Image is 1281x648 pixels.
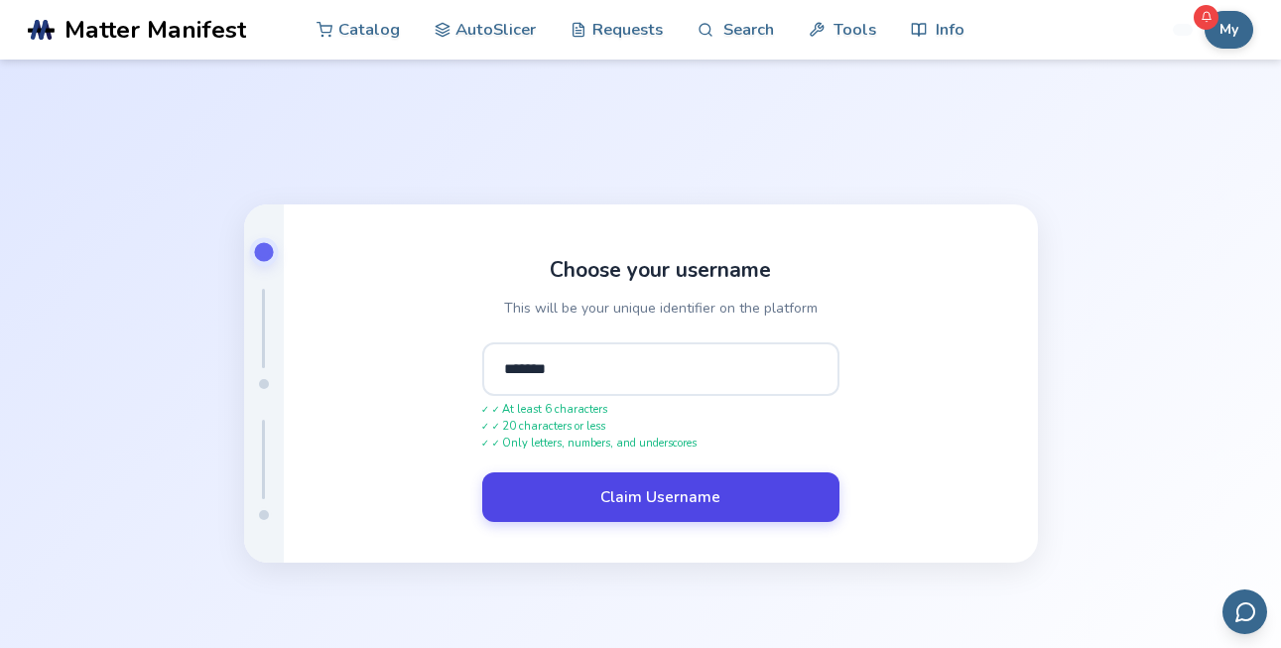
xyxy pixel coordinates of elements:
[482,421,839,434] span: ✓ 20 characters or less
[482,438,839,451] span: ✓ Only letters, numbers, and underscores
[1205,11,1253,49] button: My
[482,472,839,522] button: Claim Username
[482,404,839,417] span: ✓ At least 6 characters
[1222,589,1267,634] button: Send feedback via email
[504,298,818,319] p: This will be your unique identifier on the platform
[550,258,771,282] h1: Choose your username
[64,16,246,44] span: Matter Manifest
